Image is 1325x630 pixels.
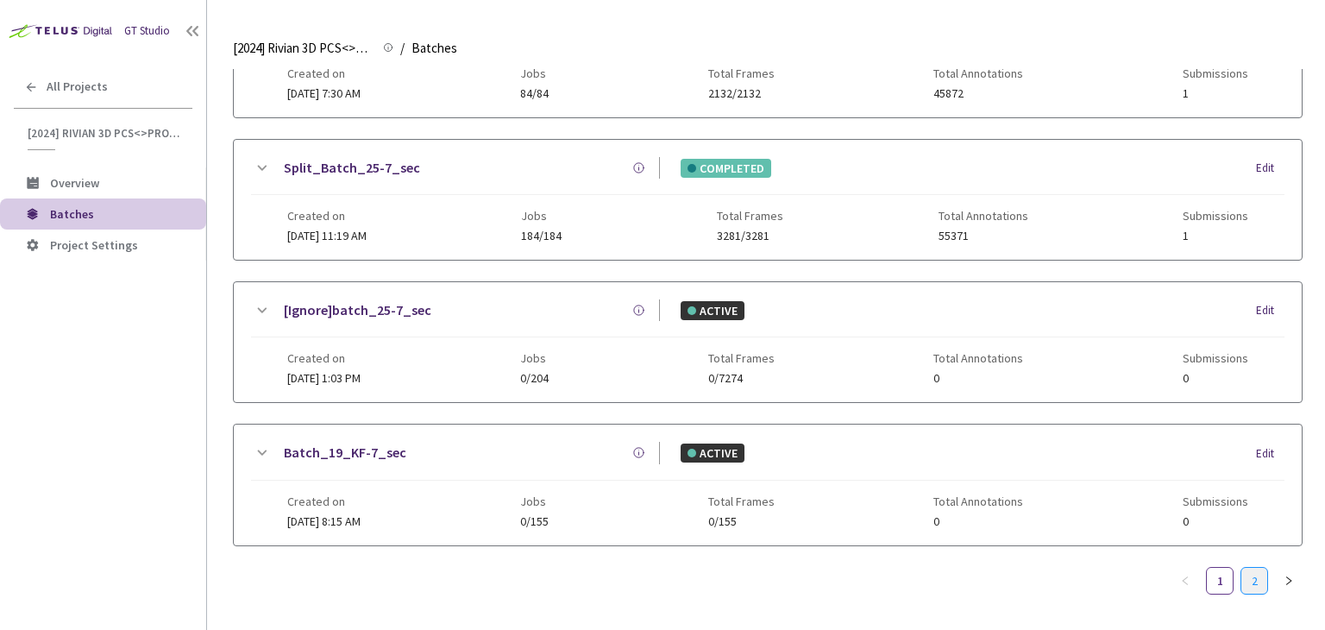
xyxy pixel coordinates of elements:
div: [Ignore]batch_25-7_secACTIVEEditCreated on[DATE] 1:03 PMJobs0/204Total Frames0/7274Total Annotati... [234,282,1302,402]
div: Edit [1256,302,1284,319]
span: Submissions [1183,209,1248,223]
div: Edit [1256,445,1284,463]
span: Jobs [520,351,549,365]
span: [DATE] 11:19 AM [287,228,367,243]
a: 1 [1207,568,1233,594]
button: right [1275,567,1303,595]
span: Created on [287,66,361,80]
span: Total Annotations [933,351,1023,365]
span: Overview [50,175,99,191]
span: Created on [287,209,367,223]
span: Total Annotations [933,66,1023,80]
li: 2 [1240,567,1268,595]
li: / [400,38,405,59]
a: 2 [1241,568,1267,594]
span: Total Annotations [933,495,1023,508]
span: [2024] Rivian 3D PCS<>Production [233,38,373,59]
span: Jobs [520,66,549,80]
span: 3281/3281 [717,230,783,243]
span: 45872 [933,87,1023,100]
span: Jobs [521,209,562,223]
span: Submissions [1183,351,1248,365]
span: Submissions [1183,495,1248,508]
span: Total Annotations [939,209,1028,223]
span: 0/155 [520,515,549,528]
span: 1 [1183,230,1248,243]
span: 0 [933,515,1023,528]
span: 84/84 [520,87,549,100]
div: Edit [1256,160,1284,177]
div: Split_Batch_25-7_secCOMPLETEDEditCreated on[DATE] 11:19 AMJobs184/184Total Frames3281/3281Total A... [234,140,1302,260]
li: 1 [1206,567,1234,595]
a: Batch_19_KF-7_sec [284,442,406,463]
span: Jobs [520,495,549,508]
span: 2132/2132 [708,87,775,100]
div: COMPLETED [681,159,771,178]
span: All Projects [47,79,108,94]
span: 0/204 [520,372,549,385]
span: Total Frames [717,209,783,223]
span: 1 [1183,87,1248,100]
a: [Ignore]batch_25-7_sec [284,299,431,321]
span: [DATE] 7:30 AM [287,85,361,101]
span: 0 [1183,515,1248,528]
span: [2024] Rivian 3D PCS<>Production [28,126,182,141]
span: Submissions [1183,66,1248,80]
span: 0/7274 [708,372,775,385]
span: [DATE] 1:03 PM [287,370,361,386]
span: Created on [287,351,361,365]
span: Created on [287,495,361,508]
div: ACTIVE [681,444,744,463]
span: 0/155 [708,515,775,528]
span: 184/184 [521,230,562,243]
span: Total Frames [708,351,775,365]
span: Batches [411,38,457,59]
li: Previous Page [1171,567,1199,595]
span: left [1180,576,1190,586]
a: Split_Batch_25-7_sec [284,157,420,179]
span: 0 [1183,372,1248,385]
button: left [1171,567,1199,595]
span: Batches [50,206,94,222]
span: 55371 [939,230,1028,243]
li: Next Page [1275,567,1303,595]
span: 0 [933,372,1023,385]
span: Total Frames [708,66,775,80]
span: [DATE] 8:15 AM [287,513,361,529]
span: Project Settings [50,237,138,253]
div: Batch_19_KF-7_secACTIVEEditCreated on[DATE] 8:15 AMJobs0/155Total Frames0/155Total Annotations0Su... [234,425,1302,545]
span: right [1284,576,1294,586]
div: ACTIVE [681,301,744,320]
span: Total Frames [708,495,775,508]
div: GT Studio [124,22,170,40]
